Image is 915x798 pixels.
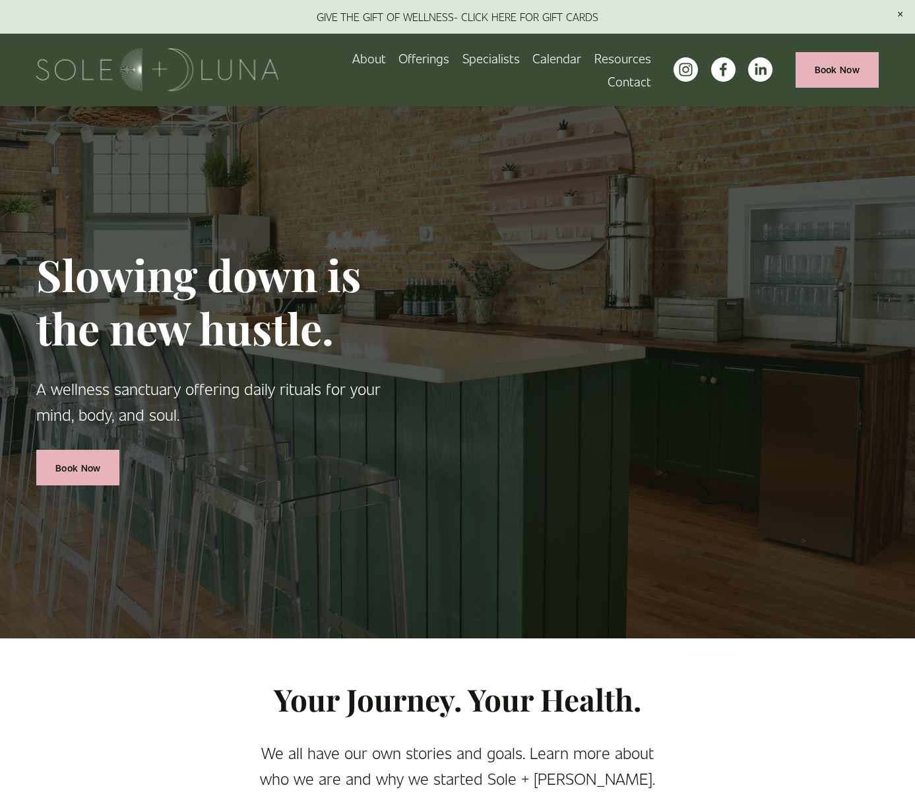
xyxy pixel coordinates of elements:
a: instagram-unauth [674,57,698,82]
a: Contact [608,70,651,93]
a: folder dropdown [398,47,449,70]
a: About [352,47,386,70]
img: Sole + Luna [36,48,278,91]
span: Resources [594,48,651,69]
a: Book Now [36,450,119,485]
a: facebook-unauth [711,57,736,82]
span: Offerings [398,48,449,69]
a: LinkedIn [748,57,773,82]
a: Book Now [796,52,879,87]
strong: Your Journey. Your Health. [274,679,641,720]
p: We all have our own stories and goals. Learn more about who we are and why we started Sole + [PER... [247,740,668,791]
a: Calendar [532,47,581,70]
a: Specialists [462,47,520,70]
h1: Slowing down is the new hustle. [36,248,383,355]
a: folder dropdown [594,47,651,70]
p: A wellness sanctuary offering daily rituals for your mind, body, and soul. [36,376,383,427]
